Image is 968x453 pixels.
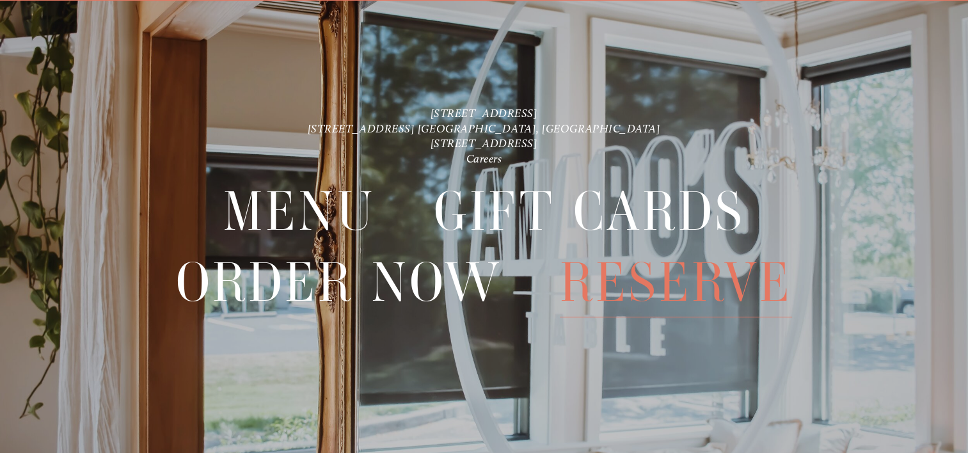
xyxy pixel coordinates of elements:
a: Careers [466,152,502,166]
a: Order Now [176,248,502,317]
a: Menu [223,177,376,246]
a: [STREET_ADDRESS] [431,106,538,120]
a: [STREET_ADDRESS] [GEOGRAPHIC_DATA], [GEOGRAPHIC_DATA] [308,122,661,136]
a: Reserve [560,248,793,317]
a: [STREET_ADDRESS] [431,136,538,150]
a: Gift Cards [434,177,745,246]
